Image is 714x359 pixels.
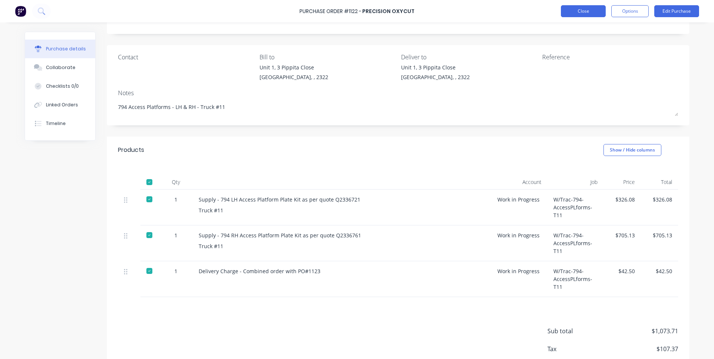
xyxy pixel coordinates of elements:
[118,99,678,116] textarea: 794 Access Platforms - LH & RH - Truck #11
[165,196,187,203] div: 1
[260,63,328,71] div: Unit 1, 3 Pippita Close
[46,120,66,127] div: Timeline
[118,88,678,97] div: Notes
[654,5,699,17] button: Edit Purchase
[299,7,361,15] div: Purchase Order #1122 -
[491,175,547,190] div: Account
[165,231,187,239] div: 1
[165,267,187,275] div: 1
[25,114,95,133] button: Timeline
[46,46,86,52] div: Purchase details
[199,242,485,250] div: Truck #11
[46,64,75,71] div: Collaborate
[609,196,635,203] div: $326.08
[362,7,415,15] div: Precision Oxycut
[199,206,485,214] div: Truck #11
[609,231,635,239] div: $705.13
[491,190,547,225] div: Work in Progress
[609,267,635,275] div: $42.50
[491,225,547,261] div: Work in Progress
[118,146,144,154] div: Products
[647,196,672,203] div: $326.08
[46,83,79,90] div: Checklists 0/0
[603,175,641,190] div: Price
[46,102,78,108] div: Linked Orders
[547,344,603,353] span: Tax
[491,261,547,297] div: Work in Progress
[547,190,603,225] div: W/Trac-794-AccessPLforms-T11
[401,63,470,71] div: Unit 1, 3 Pippita Close
[647,267,672,275] div: $42.50
[199,267,485,275] div: Delivery Charge - Combined order with PO#1123
[15,6,26,17] img: Factory
[603,344,678,353] span: $107.37
[547,261,603,297] div: W/Trac-794-AccessPLforms-T11
[561,5,606,17] button: Close
[260,53,395,62] div: Bill to
[647,231,672,239] div: $705.13
[611,5,649,17] button: Options
[603,144,661,156] button: Show / Hide columns
[118,53,254,62] div: Contact
[25,40,95,58] button: Purchase details
[603,327,678,335] span: $1,073.71
[542,53,678,62] div: Reference
[547,225,603,261] div: W/Trac-794-AccessPLforms-T11
[25,77,95,96] button: Checklists 0/0
[199,231,485,239] div: Supply - 794 RH Access Platform Plate Kit as per quote Q2336761
[260,73,328,81] div: [GEOGRAPHIC_DATA], , 2322
[25,58,95,77] button: Collaborate
[199,196,485,203] div: Supply - 794 LH Access Platform Plate Kit as per quote Q2336721
[25,96,95,114] button: Linked Orders
[401,53,537,62] div: Deliver to
[547,175,603,190] div: Job
[401,73,470,81] div: [GEOGRAPHIC_DATA], , 2322
[159,175,193,190] div: Qty
[641,175,678,190] div: Total
[547,327,603,335] span: Sub total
